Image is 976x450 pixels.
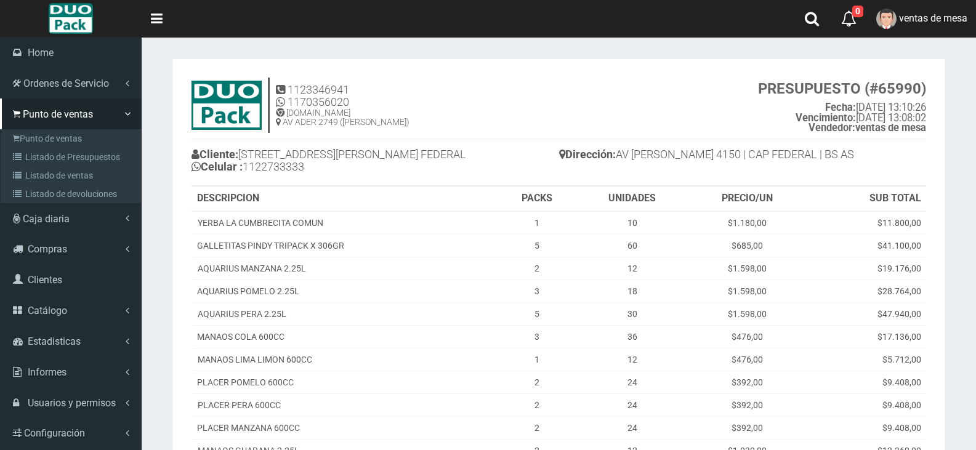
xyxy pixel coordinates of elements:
[807,187,927,211] th: SUB TOTAL
[498,325,576,348] td: 3
[23,213,70,225] span: Caja diaria
[498,187,576,211] th: PACKS
[498,279,576,302] td: 3
[688,211,807,235] td: $1.180,00
[576,211,688,235] td: 10
[807,279,927,302] td: $28.764,00
[809,122,926,134] b: ventas de mesa
[498,234,576,257] td: 5
[688,187,807,211] th: PRECIO/UN
[4,129,141,148] a: Punto de ventas
[24,427,85,439] span: Configuración
[807,416,927,439] td: $9.408,00
[852,6,863,17] span: 0
[28,47,54,58] span: Home
[276,108,409,127] h5: [DOMAIN_NAME] AV ADER 2749 ([PERSON_NAME])
[192,257,498,279] td: AQUARIUS MANZANA 2.25L
[192,234,498,257] td: GALLETITAS PINDY TRIPACK X 306GR
[498,416,576,439] td: 2
[688,234,807,257] td: $685,00
[576,348,688,371] td: 12
[825,102,856,113] strong: Fecha:
[192,371,498,393] td: PLACER POMELO 600CC
[688,279,807,302] td: $1.598,00
[688,371,807,393] td: $392,00
[498,257,576,279] td: 2
[4,185,141,203] a: Listado de devoluciones
[192,279,498,302] td: AQUARIUS POMELO 2.25L
[192,187,498,211] th: DESCRIPCION
[4,148,141,166] a: Listado de Presupuestos
[688,393,807,416] td: $392,00
[28,366,67,378] span: Informes
[28,397,116,409] span: Usuarios y permisos
[807,257,927,279] td: $19.176,00
[576,257,688,279] td: 12
[276,84,409,108] h4: 1123346941 1170356020
[192,81,262,130] img: 9k=
[807,371,927,393] td: $9.408,00
[576,371,688,393] td: 24
[192,325,498,348] td: MANAOS COLA 600CC
[576,302,688,325] td: 30
[688,325,807,348] td: $476,00
[192,393,498,416] td: PLACER PERA 600CC
[576,279,688,302] td: 18
[576,416,688,439] td: 24
[809,122,855,134] strong: Vendedor:
[807,234,927,257] td: $41.100,00
[688,302,807,325] td: $1.598,00
[49,3,92,34] img: Logo grande
[807,211,927,235] td: $11.800,00
[807,325,927,348] td: $17.136,00
[796,112,856,124] strong: Vencimiento:
[23,78,109,89] span: Ordenes de Servicio
[876,9,897,29] img: User Image
[4,166,141,185] a: Listado de ventas
[498,371,576,393] td: 2
[192,416,498,439] td: PLACER MANZANA 600CC
[498,211,576,235] td: 1
[498,302,576,325] td: 5
[758,81,926,134] small: [DATE] 13:10:26 [DATE] 13:08:02
[688,257,807,279] td: $1.598,00
[23,108,93,120] span: Punto de ventas
[28,243,67,255] span: Compras
[807,393,927,416] td: $9.408,00
[192,302,498,325] td: AQUARIUS PERA 2.25L
[498,348,576,371] td: 1
[576,234,688,257] td: 60
[688,348,807,371] td: $476,00
[559,145,927,167] h4: AV [PERSON_NAME] 4150 | CAP FEDERAL | BS AS
[688,416,807,439] td: $392,00
[899,12,967,24] span: ventas de mesa
[758,80,926,97] strong: PRESUPUESTO (#65990)
[28,305,67,316] span: Catálogo
[576,393,688,416] td: 24
[807,302,927,325] td: $47.940,00
[576,325,688,348] td: 36
[28,274,62,286] span: Clientes
[192,145,559,179] h4: [STREET_ADDRESS][PERSON_NAME] FEDERAL 1122733333
[192,160,243,173] b: Celular :
[559,148,616,161] b: Dirección:
[498,393,576,416] td: 2
[192,348,498,371] td: MANAOS LIMA LIMON 600CC
[807,348,927,371] td: $5.712,00
[576,187,688,211] th: UNIDADES
[192,148,238,161] b: Cliente:
[28,335,81,347] span: Estadisticas
[192,211,498,235] td: YERBA LA CUMBRECITA COMUN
